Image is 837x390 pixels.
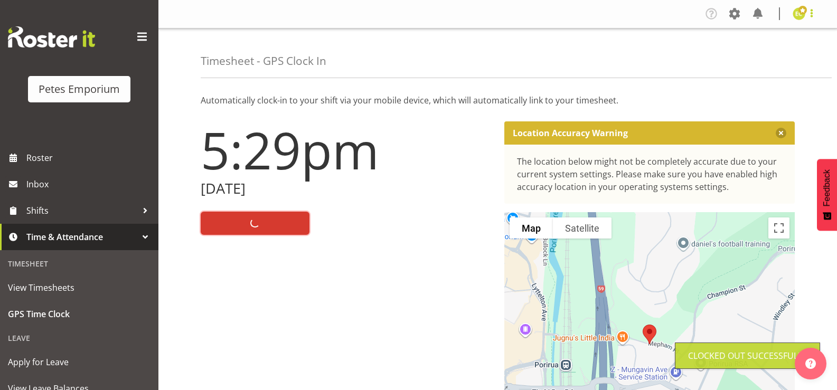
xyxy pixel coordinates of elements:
a: GPS Time Clock [3,301,156,327]
span: Shifts [26,203,137,218]
p: Automatically clock-in to your shift via your mobile device, which will automatically link to you... [201,94,795,107]
span: Apply for Leave [8,354,151,370]
p: Location Accuracy Warning [513,128,628,138]
a: View Timesheets [3,274,156,301]
span: Time & Attendance [26,229,137,245]
div: Leave [3,327,156,349]
a: Apply for Leave [3,349,156,375]
button: Toggle fullscreen view [768,217,789,239]
span: Inbox [26,176,153,192]
div: The location below might not be completely accurate due to your current system settings. Please m... [517,155,783,193]
h2: [DATE] [201,180,492,197]
button: Show street map [510,217,553,239]
div: Timesheet [3,253,156,274]
img: help-xxl-2.png [805,358,816,369]
span: Roster [26,150,153,166]
button: Close message [776,128,786,138]
h4: Timesheet - GPS Clock In [201,55,326,67]
img: emma-croft7499.jpg [793,7,805,20]
span: View Timesheets [8,280,151,296]
h1: 5:29pm [201,121,492,178]
div: Clocked out Successfully [688,349,807,362]
span: GPS Time Clock [8,306,151,322]
span: Feedback [822,169,832,206]
div: Petes Emporium [39,81,120,97]
button: Feedback - Show survey [817,159,837,231]
button: Show satellite imagery [553,217,612,239]
img: Rosterit website logo [8,26,95,47]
